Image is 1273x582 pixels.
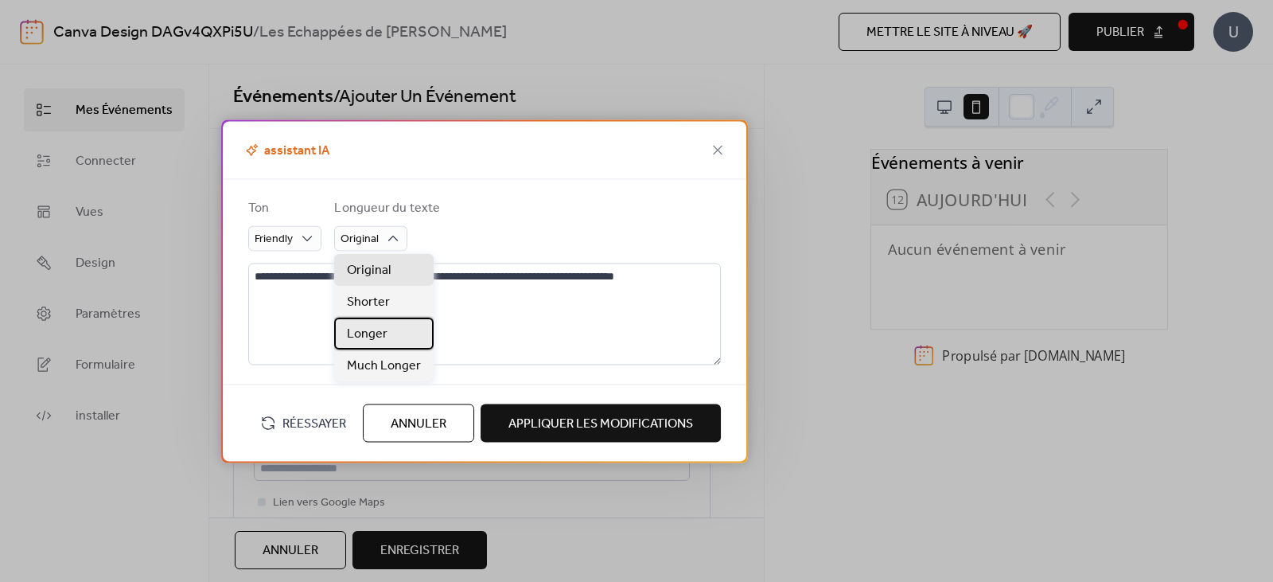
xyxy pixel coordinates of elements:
[347,261,391,280] span: Original
[341,228,379,249] span: Original
[334,198,440,217] div: Longueur du texte
[255,228,293,249] span: Friendly
[391,414,446,433] span: Annuler
[282,414,346,433] span: Réessayer
[248,408,358,437] button: Réessayer
[242,141,329,160] span: assistant IA
[347,293,390,312] span: Shorter
[363,404,474,442] button: Annuler
[481,404,721,442] button: Appliquer Les Modifications
[347,325,387,344] span: Longer
[508,414,693,433] span: Appliquer Les Modifications
[347,357,421,376] span: Much Longer
[248,198,318,217] div: Ton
